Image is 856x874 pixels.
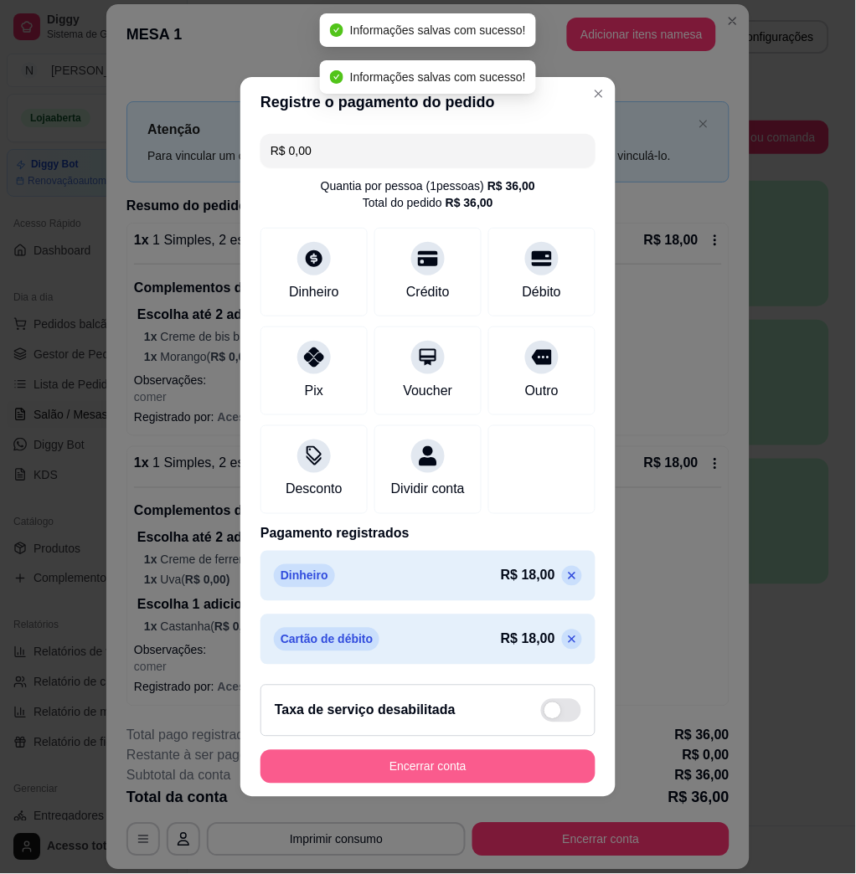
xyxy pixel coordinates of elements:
div: Dividir conta [391,480,465,500]
input: Ex.: hambúrguer de cordeiro [271,134,585,167]
button: Encerrar conta [260,750,596,784]
div: Desconto [286,480,343,500]
span: Informações salvas com sucesso! [350,70,526,84]
div: Dinheiro [289,282,339,302]
div: Voucher [404,381,453,401]
div: Total do pedido [363,194,493,211]
p: R$ 18,00 [501,630,555,650]
div: R$ 36,00 [487,177,535,194]
span: check-circle [330,23,343,37]
span: Informações salvas com sucesso! [350,23,526,37]
p: Cartão de débito [274,628,379,651]
h2: Taxa de serviço desabilitada [275,701,456,721]
span: check-circle [330,70,343,84]
p: Pagamento registrados [260,524,596,544]
button: Close [585,80,612,107]
p: R$ 18,00 [501,566,555,586]
p: Dinheiro [274,564,335,588]
header: Registre o pagamento do pedido [240,77,616,127]
div: Pix [305,381,323,401]
div: Crédito [406,282,450,302]
div: Débito [523,282,561,302]
div: R$ 36,00 [446,194,493,211]
div: Outro [525,381,559,401]
div: Quantia por pessoa ( 1 pessoas) [321,177,535,194]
